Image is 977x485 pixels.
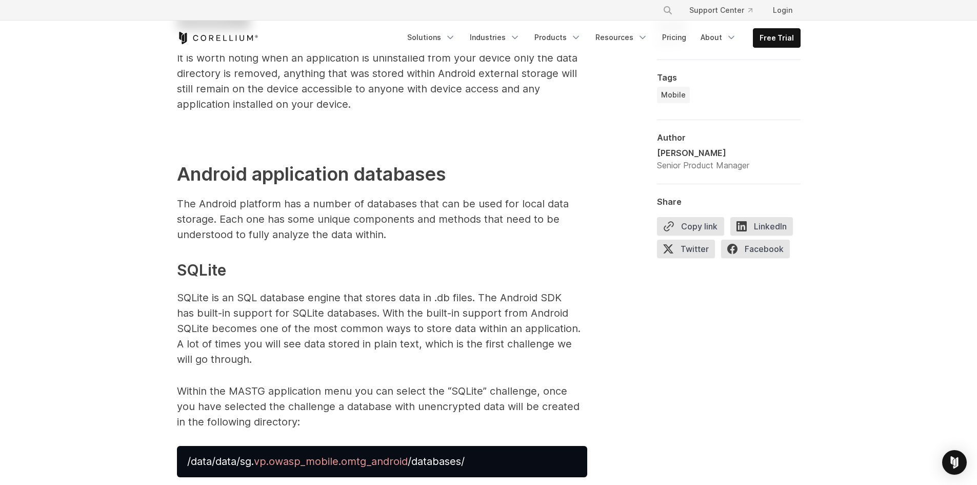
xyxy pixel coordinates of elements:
p: SQLite is an SQL database engine that stores data in .db files. The Android SDK has built-in supp... [177,290,587,367]
a: Facebook [721,240,796,262]
p: It is worth noting when an application is uninstalled from your device only the data directory is... [177,50,587,112]
a: Solutions [401,28,462,47]
div: Senior Product Manager [657,159,749,171]
span: Facebook [721,240,790,258]
p: Within the MASTG application menu you can select the “SQLite” challenge, once you have selected t... [177,383,587,430]
a: Products [528,28,587,47]
a: LinkedIn [730,217,799,240]
a: Login [765,1,801,20]
div: [PERSON_NAME] [657,147,749,159]
a: Support Center [681,1,761,20]
a: Free Trial [753,29,800,47]
h3: SQLite [177,259,587,282]
a: Twitter [657,240,721,262]
a: Resources [589,28,654,47]
a: Pricing [656,28,692,47]
div: Navigation Menu [650,1,801,20]
span: . [251,455,254,468]
span: vp.owasp_mobile.omtg_android [254,455,408,468]
button: Search [659,1,677,20]
strong: Android application databases [177,163,446,185]
div: Tags [657,72,801,83]
a: Mobile [657,87,690,103]
span: LinkedIn [730,217,793,236]
div: Open Intercom Messenger [942,450,967,475]
a: Corellium Home [177,32,258,44]
span: Twitter [657,240,715,258]
button: Copy link [657,217,724,236]
span: /databases/ [408,455,465,468]
span: /data/data/sg [187,455,251,468]
div: Share [657,197,801,207]
span: Mobile [661,90,686,100]
p: The Android platform has a number of databases that can be used for local data storage. Each one ... [177,196,587,242]
div: Author [657,132,801,143]
a: Industries [464,28,526,47]
a: About [694,28,743,47]
div: Navigation Menu [401,28,801,48]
